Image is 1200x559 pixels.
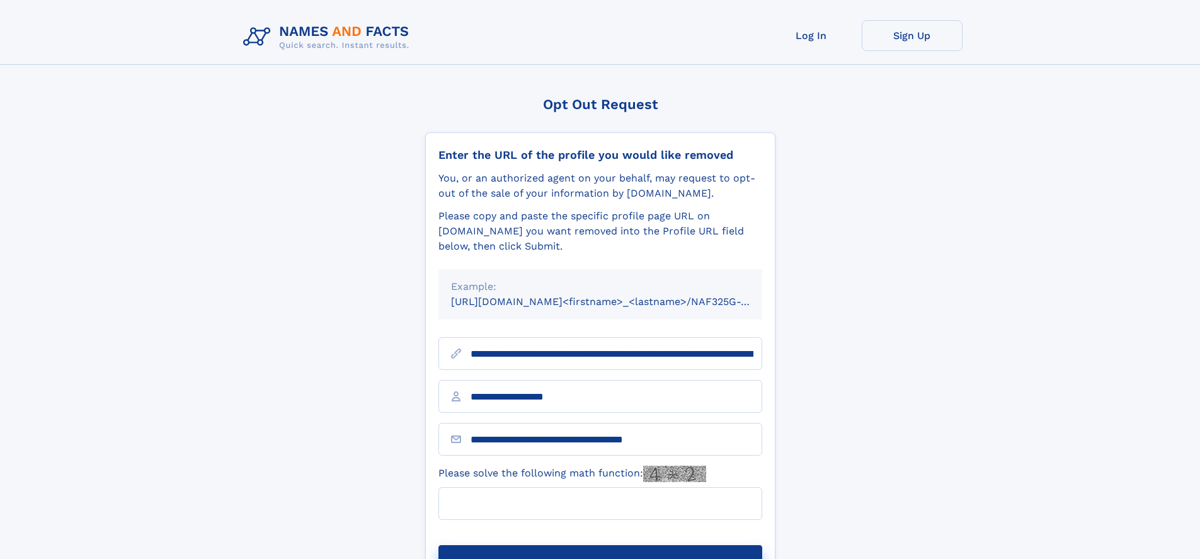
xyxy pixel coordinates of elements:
[451,296,786,308] small: [URL][DOMAIN_NAME]<firstname>_<lastname>/NAF325G-xxxxxxxx
[862,20,963,51] a: Sign Up
[438,209,762,254] div: Please copy and paste the specific profile page URL on [DOMAIN_NAME] you want removed into the Pr...
[438,171,762,201] div: You, or an authorized agent on your behalf, may request to opt-out of the sale of your informatio...
[238,20,420,54] img: Logo Names and Facts
[761,20,862,51] a: Log In
[451,279,750,294] div: Example:
[438,148,762,162] div: Enter the URL of the profile you would like removed
[438,466,706,482] label: Please solve the following math function:
[425,96,775,112] div: Opt Out Request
